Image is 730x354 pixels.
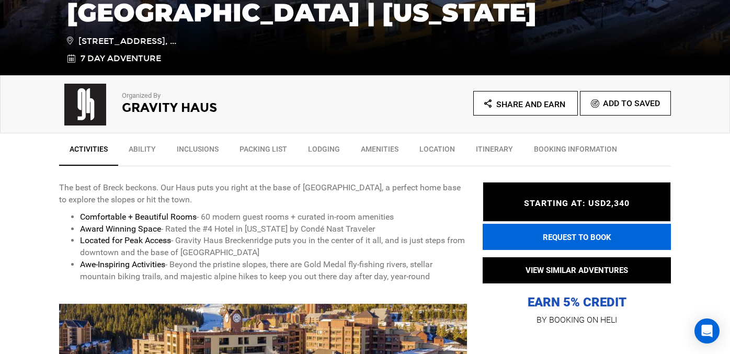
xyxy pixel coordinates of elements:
a: Inclusions [166,139,229,165]
h2: Gravity Haus [122,101,336,115]
a: Packing List [229,139,298,165]
button: REQUEST TO BOOK [483,224,671,250]
li: - Rated the #4 Hotel in [US_STATE] by Condé Nast Traveler [80,223,467,235]
p: EARN 5% CREDIT [483,190,671,311]
p: Organized By [122,91,336,101]
strong: Located for Peak Access [80,235,171,245]
span: 7 Day Adventure [81,53,161,65]
p: The best of Breck beckons. Our Haus puts you right at the base of [GEOGRAPHIC_DATA], a perfect ho... [59,182,467,206]
div: Open Intercom Messenger [694,318,720,344]
strong: Award Winning Space [80,224,161,234]
span: STARTING AT: USD2,340 [524,198,630,208]
img: 5745131a3a9d0a7fc8528604f7dc9f0d.png [59,84,111,125]
a: BOOKING INFORMATION [523,139,628,165]
span: Share and Earn [496,99,565,109]
span: [STREET_ADDRESS], ... [67,35,176,48]
li: - Beyond the pristine slopes, there are Gold Medal fly-fishing rivers, stellar mountain biking tr... [80,259,467,283]
a: Activities [59,139,118,166]
li: - 60 modern guest rooms + curated in-room amenities [80,211,467,223]
li: - Gravity Haus Breckenridge puts you in the center of it all, and is just steps from downtown and... [80,235,467,259]
strong: Comfortable + Beautiful Rooms [80,212,197,222]
a: Lodging [298,139,350,165]
p: BY BOOKING ON HELI [483,313,671,327]
a: Itinerary [465,139,523,165]
button: VIEW SIMILAR ADVENTURES [483,257,671,283]
a: Location [409,139,465,165]
strong: Awe-Inspiring Activities [80,259,165,269]
a: Amenities [350,139,409,165]
a: Ability [118,139,166,165]
span: Add To Saved [603,98,660,108]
